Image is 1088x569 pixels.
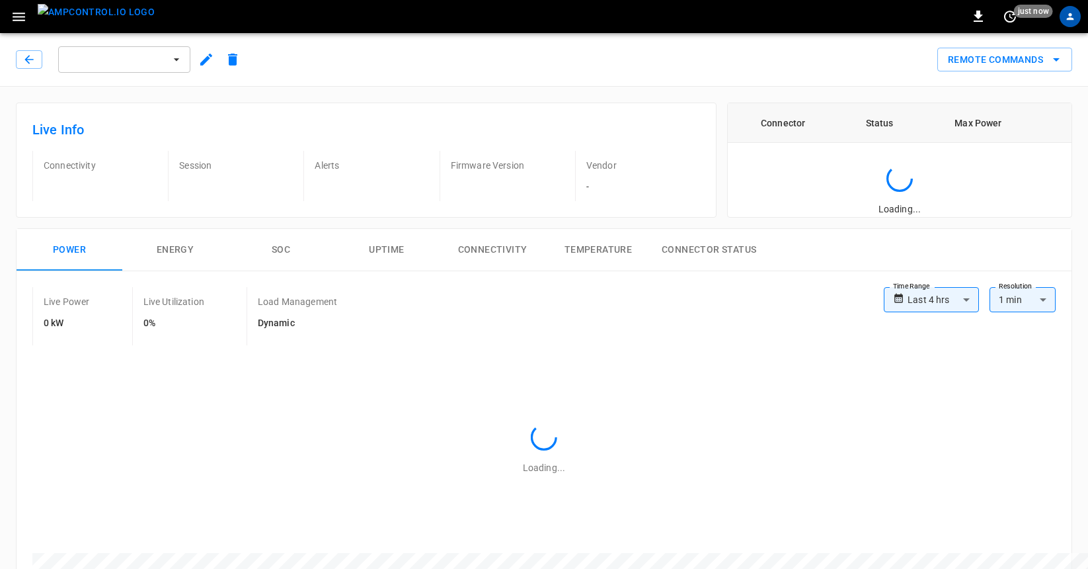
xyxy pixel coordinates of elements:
[143,295,204,308] p: Live Utilization
[451,159,564,172] p: Firmware Version
[1060,6,1081,27] div: profile-icon
[440,229,545,271] button: Connectivity
[990,287,1056,312] div: 1 min
[893,281,930,292] label: Time Range
[937,48,1072,72] div: remote commands options
[728,103,838,143] th: Connector
[334,229,440,271] button: Uptime
[44,295,90,308] p: Live Power
[651,229,767,271] button: Connector Status
[999,6,1021,27] button: set refresh interval
[122,229,228,271] button: Energy
[937,48,1072,72] button: Remote Commands
[44,159,157,172] p: Connectivity
[44,316,90,331] h6: 0 kW
[258,316,337,331] h6: Dynamic
[838,103,921,143] th: Status
[228,229,334,271] button: SOC
[586,180,700,193] p: -
[878,204,921,214] span: Loading...
[523,462,565,473] span: Loading...
[908,287,979,312] div: Last 4 hrs
[38,4,155,21] img: ampcontrol.io logo
[17,229,122,271] button: Power
[315,159,428,172] p: Alerts
[143,316,204,331] h6: 0%
[32,119,700,140] h6: Live Info
[728,103,1071,143] table: connector table
[545,229,651,271] button: Temperature
[1014,5,1053,18] span: just now
[258,295,337,308] p: Load Management
[179,159,293,172] p: Session
[586,159,700,172] p: Vendor
[999,281,1032,292] label: Resolution
[921,103,1036,143] th: Max Power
